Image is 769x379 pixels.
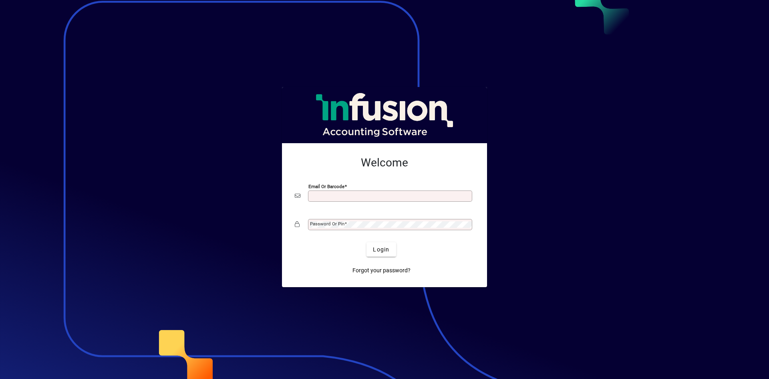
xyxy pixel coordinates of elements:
[373,245,389,254] span: Login
[310,221,344,227] mat-label: Password or Pin
[308,184,344,189] mat-label: Email or Barcode
[349,263,414,278] a: Forgot your password?
[366,242,396,257] button: Login
[352,266,411,275] span: Forgot your password?
[295,156,474,170] h2: Welcome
